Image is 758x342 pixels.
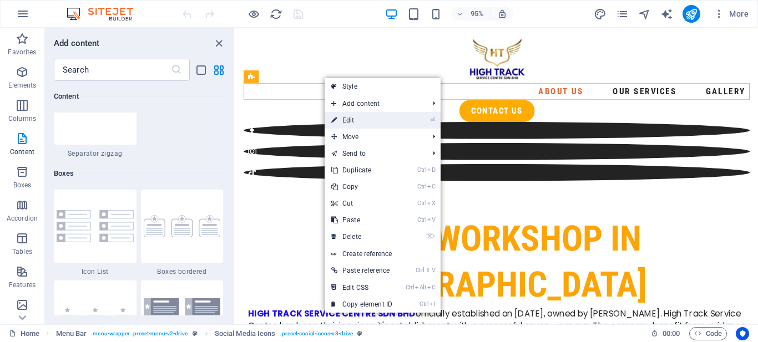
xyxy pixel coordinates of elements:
i: ⌦ [426,233,435,240]
i: Ctrl [417,216,426,223]
i: X [427,200,435,207]
i: C [427,284,435,291]
i: Publish [685,8,698,21]
a: ⏎Edit [325,112,399,129]
span: Code [694,327,722,340]
button: More [709,5,753,23]
a: CtrlDDuplicate [325,162,399,178]
a: Ctrl⇧VPaste reference [325,262,399,279]
button: Usercentrics [736,327,749,340]
a: CtrlICopy element ID [325,296,399,313]
button: 95% [452,7,491,21]
button: close panel [212,37,225,50]
p: Tables [12,247,32,256]
p: Columns [8,114,36,123]
span: Click to select. Double-click to edit [215,327,276,340]
i: I [429,300,435,308]
img: Editor Logo [64,7,147,21]
i: Pages (Ctrl+Alt+S) [616,8,629,21]
button: design [594,7,607,21]
i: V [427,216,435,223]
i: This element is a customizable preset [193,330,198,336]
button: reload [269,7,282,21]
a: Send to [325,145,424,162]
i: This element is a customizable preset [357,330,362,336]
i: V [432,267,435,274]
span: . menu-wrapper .preset-menu-v2-drive [91,327,188,340]
h6: Boxes [54,167,223,180]
a: CtrlCCopy [325,178,399,195]
span: Icon List [54,267,137,276]
span: : [670,329,672,338]
input: Search [54,59,171,81]
p: Content [10,147,34,156]
img: Group16.svg [57,210,134,242]
i: Navigator [638,8,651,21]
div: Boxes bordered [141,190,224,276]
button: publish [683,5,700,23]
i: Ctrl [406,284,415,291]
i: ⇧ [426,267,431,274]
h6: Add content [54,37,100,50]
a: ⌦Delete [325,228,399,245]
span: . preset-social-icons-v3-drive [280,327,353,340]
p: Accordion [7,214,38,223]
i: Design (Ctrl+Alt+Y) [594,8,607,21]
i: On resize automatically adjust zoom level to fit chosen device. [497,9,507,19]
button: pages [616,7,629,21]
p: Favorites [8,48,36,57]
i: C [427,183,435,190]
a: Click to cancel selection. Double-click to open Pages [9,327,39,340]
a: CtrlAltCEdit CSS [325,279,399,296]
img: boxes-with-icon-left.svg [144,298,221,335]
p: Boxes [13,181,32,190]
img: boxes-bordered.svg [144,215,221,237]
span: Add content [325,95,424,112]
a: CtrlVPaste [325,212,399,228]
span: Separator zigzag [54,149,137,158]
span: 00 00 [663,327,680,340]
a: Style [325,78,441,95]
i: AI Writer [660,8,673,21]
button: Code [689,327,727,340]
button: grid-view [212,63,225,76]
button: list-view [194,63,208,76]
i: Ctrl [417,183,426,190]
span: Click to select. Double-click to edit [56,327,87,340]
div: Icon List [54,190,137,276]
i: Ctrl [417,200,426,207]
i: ⏎ [430,116,435,124]
button: Click here to leave preview mode and continue editing [247,7,260,21]
i: Ctrl [417,166,426,173]
p: Elements [8,81,37,90]
div: Separator zigzag [54,72,137,158]
nav: breadcrumb [56,327,363,340]
h6: Content [54,90,223,103]
i: Alt [415,284,426,291]
h6: 95% [468,7,486,21]
img: boxes.svg [57,308,134,327]
span: Boxes bordered [141,267,224,276]
h6: Session time [651,327,680,340]
i: Reload page [270,8,282,21]
i: Ctrl [416,267,425,274]
button: navigator [638,7,651,21]
i: Ctrl [420,300,428,308]
p: Features [9,280,36,289]
a: Create reference [325,246,441,262]
button: text_generator [660,7,674,21]
i: D [427,166,435,173]
span: Move [325,129,424,145]
span: More [714,8,749,19]
a: CtrlXCut [325,195,399,212]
